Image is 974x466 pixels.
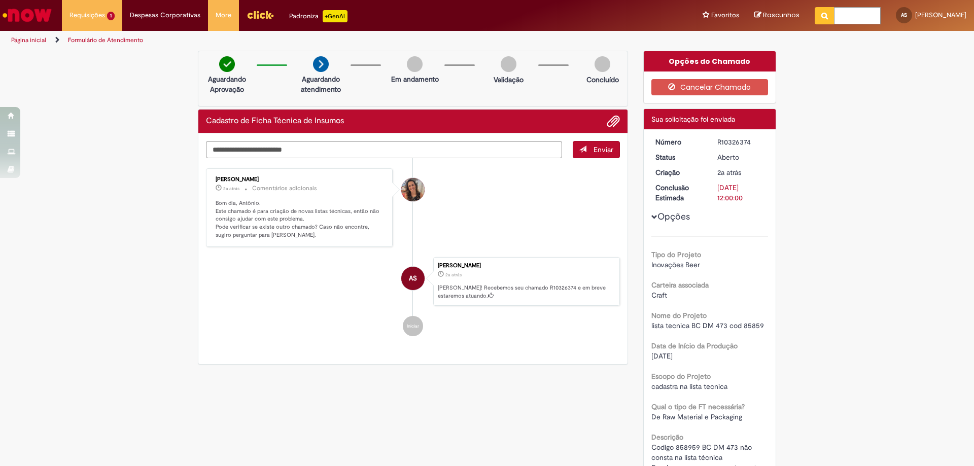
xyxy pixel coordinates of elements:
[717,168,741,177] time: 20/08/2023 02:37:42
[594,145,613,154] span: Enviar
[247,7,274,22] img: click_logo_yellow_360x200.png
[202,74,252,94] p: Aguardando Aprovação
[648,137,710,147] dt: Número
[8,31,642,50] ul: Trilhas de página
[717,167,764,177] div: 20/08/2023 02:37:42
[651,341,738,350] b: Data de Início da Produção
[130,10,200,20] span: Despesas Corporativas
[11,36,46,44] a: Página inicial
[651,250,701,259] b: Tipo do Projeto
[223,186,239,192] span: 2a atrás
[595,56,610,72] img: img-circle-grey.png
[401,178,425,201] div: Gabrieli Nunes Antunes
[313,56,329,72] img: arrow-next.png
[216,176,385,183] div: [PERSON_NAME]
[206,117,344,126] h2: Cadastro de Ficha Técnica de Insumos Histórico de tíquete
[216,10,231,20] span: More
[717,137,764,147] div: R10326374
[445,272,462,278] time: 20/08/2023 02:37:42
[219,56,235,72] img: check-circle-green.png
[651,311,707,320] b: Nome do Projeto
[717,168,741,177] span: 2a atrás
[717,152,764,162] div: Aberto
[644,51,776,71] div: Opções do Chamado
[651,372,711,381] b: Escopo do Projeto
[648,167,710,177] dt: Criação
[651,260,700,269] span: Inovações Beer
[651,79,769,95] button: Cancelar Chamado
[607,115,620,128] button: Adicionar anexos
[323,10,347,22] p: +GenAi
[407,56,423,72] img: img-circle-grey.png
[445,272,462,278] span: 2a atrás
[717,183,764,203] div: [DATE] 12:00:00
[648,183,710,203] dt: Conclusão Estimada
[216,199,385,239] p: Bom dia, Antônio. Este chamado é para criação de novas listas técnicas, então não consigo ajudar ...
[289,10,347,22] div: Padroniza
[107,12,115,20] span: 1
[68,36,143,44] a: Formulário de Atendimento
[1,5,53,25] img: ServiceNow
[401,267,425,290] div: Antonio Emanoel Santos De Sousa
[501,56,516,72] img: img-circle-grey.png
[223,186,239,192] time: 21/08/2023 09:19:43
[651,321,764,330] span: lista tecnica BC DM 473 cod 85859
[648,152,710,162] dt: Status
[651,412,742,421] span: De Raw Material e Packaging
[754,11,799,20] a: Rascunhos
[438,263,614,269] div: [PERSON_NAME]
[651,280,709,290] b: Carteira associada
[763,10,799,20] span: Rascunhos
[586,75,619,85] p: Concluído
[494,75,524,85] p: Validação
[296,74,345,94] p: Aguardando atendimento
[711,10,739,20] span: Favoritos
[206,257,620,306] li: Antonio Emanoel Santos De Sousa
[573,141,620,158] button: Enviar
[252,184,317,193] small: Comentários adicionais
[391,74,439,84] p: Em andamento
[651,433,683,442] b: Descrição
[651,115,735,124] span: Sua solicitação foi enviada
[651,291,667,300] span: Craft
[915,11,966,19] span: [PERSON_NAME]
[651,382,727,391] span: cadastra na lista tecnica
[69,10,105,20] span: Requisições
[815,7,834,24] button: Pesquisar
[901,12,907,18] span: AS
[409,266,417,291] span: AS
[206,141,562,158] textarea: Digite sua mensagem aqui...
[651,351,673,361] span: [DATE]
[206,158,620,346] ul: Histórico de tíquete
[438,284,614,300] p: [PERSON_NAME]! Recebemos seu chamado R10326374 e em breve estaremos atuando.
[651,402,745,411] b: Qual o tipo de FT necessária?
